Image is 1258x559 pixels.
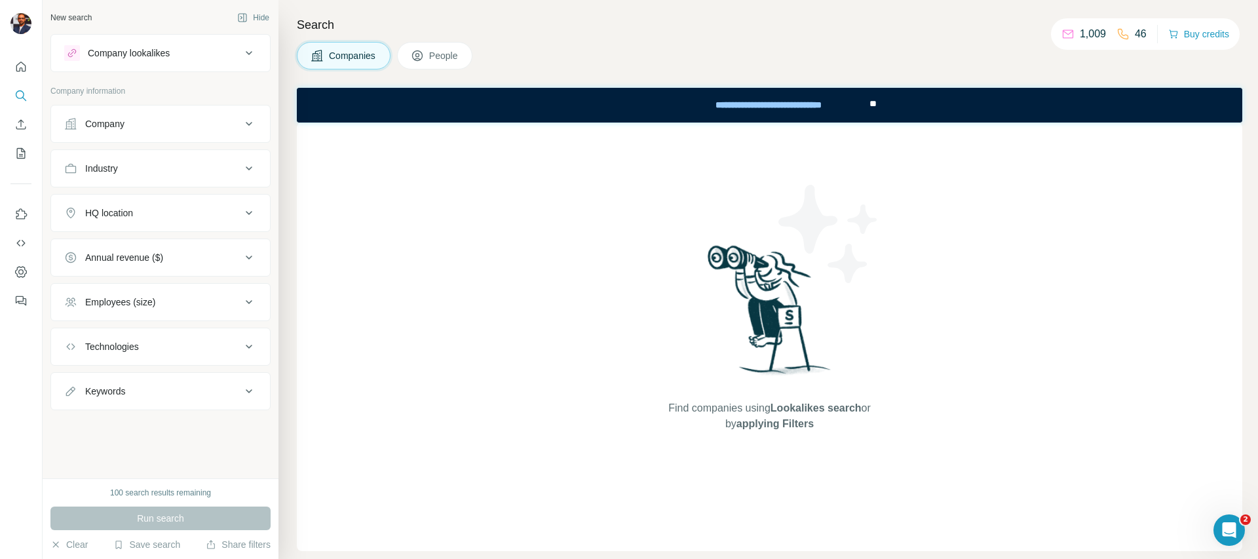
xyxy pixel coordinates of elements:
[1213,514,1245,546] iframe: Intercom live chat
[51,331,270,362] button: Technologies
[664,400,874,432] span: Find companies using or by
[85,340,139,353] div: Technologies
[1240,514,1251,525] span: 2
[51,197,270,229] button: HQ location
[85,162,118,175] div: Industry
[10,142,31,165] button: My lists
[50,538,88,551] button: Clear
[51,376,270,407] button: Keywords
[88,47,170,60] div: Company lookalikes
[429,49,459,62] span: People
[85,385,125,398] div: Keywords
[1080,26,1106,42] p: 1,009
[10,113,31,136] button: Enrich CSV
[771,402,862,414] span: Lookalikes search
[10,289,31,313] button: Feedback
[85,251,163,264] div: Annual revenue ($)
[113,538,180,551] button: Save search
[110,487,211,499] div: 100 search results remaining
[206,538,271,551] button: Share filters
[10,202,31,226] button: Use Surfe on LinkedIn
[702,242,838,388] img: Surfe Illustration - Woman searching with binoculars
[228,8,278,28] button: Hide
[770,175,888,293] img: Surfe Illustration - Stars
[297,16,1242,34] h4: Search
[50,12,92,24] div: New search
[329,49,377,62] span: Companies
[1168,25,1229,43] button: Buy credits
[51,242,270,273] button: Annual revenue ($)
[297,88,1242,123] iframe: Banner
[51,286,270,318] button: Employees (size)
[50,85,271,97] p: Company information
[85,296,155,309] div: Employees (size)
[51,153,270,184] button: Industry
[85,206,133,220] div: HQ location
[736,418,814,429] span: applying Filters
[51,37,270,69] button: Company lookalikes
[51,108,270,140] button: Company
[85,117,124,130] div: Company
[10,84,31,107] button: Search
[10,13,31,34] img: Avatar
[10,260,31,284] button: Dashboard
[10,55,31,79] button: Quick start
[1135,26,1147,42] p: 46
[10,231,31,255] button: Use Surfe API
